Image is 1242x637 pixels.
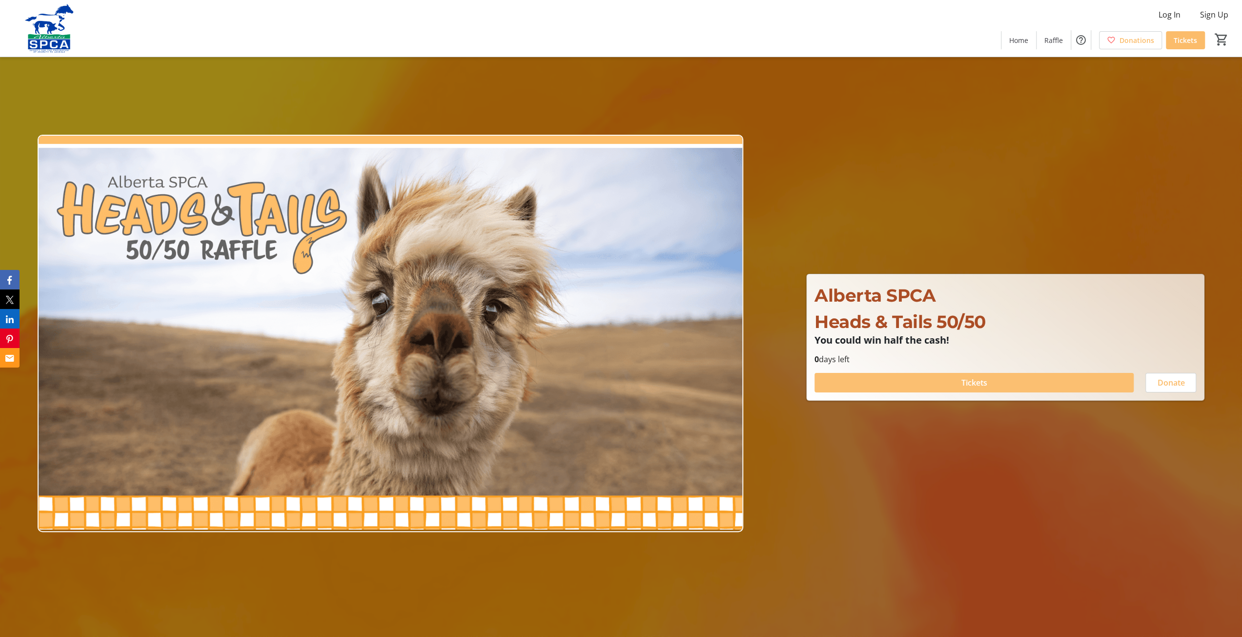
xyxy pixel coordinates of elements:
button: Sign Up [1192,7,1236,22]
span: 0 [814,354,819,365]
button: Cart [1213,31,1230,48]
span: Home [1009,35,1028,45]
span: Alberta SPCA [814,285,936,306]
button: Log In [1151,7,1188,22]
p: You could win half the cash! [814,335,1196,346]
span: Sign Up [1200,9,1228,21]
p: days left [814,353,1196,365]
a: Donations [1099,31,1162,49]
span: Tickets [961,377,987,389]
span: Heads & Tails 50/50 [814,311,986,332]
span: Log In [1159,9,1181,21]
button: Help [1071,30,1091,50]
span: Tickets [1174,35,1197,45]
a: Home [1001,31,1036,49]
button: Tickets [814,373,1134,392]
button: Donate [1145,373,1196,392]
img: Campaign CTA Media Photo [38,135,743,532]
img: Alberta SPCA's Logo [6,4,93,53]
a: Raffle [1037,31,1071,49]
span: Donate [1157,377,1184,389]
a: Tickets [1166,31,1205,49]
span: Raffle [1044,35,1063,45]
span: Donations [1120,35,1154,45]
